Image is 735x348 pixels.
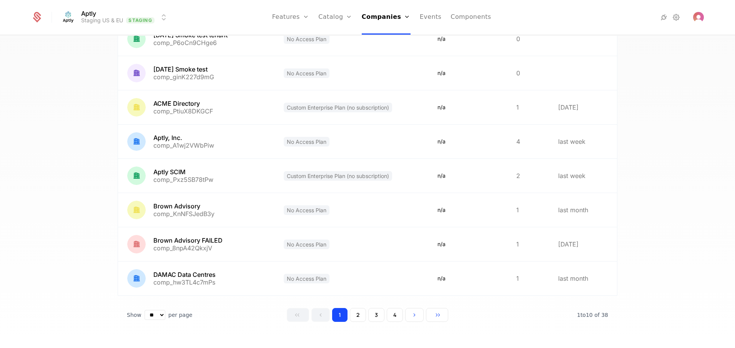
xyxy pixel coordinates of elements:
div: Staging US & EU [81,17,123,24]
button: Go to page 2 [350,308,366,322]
span: Show [127,311,141,319]
button: Go to page 1 [332,308,348,322]
img: 's logo [693,12,704,23]
a: Settings [672,13,681,22]
button: Go to last page [426,308,448,322]
a: Integrations [659,13,668,22]
span: Aptly [81,10,96,17]
button: Select environment [61,9,168,26]
div: Page navigation [287,308,448,322]
span: Staging [126,17,154,23]
button: Open user button [693,12,704,23]
select: Select page size [145,310,165,320]
button: Go to page 3 [368,308,384,322]
span: per page [168,311,193,319]
button: Go to page 4 [387,308,403,322]
span: 1 to 10 of [577,312,601,318]
button: Go to first page [287,308,309,322]
div: Table pagination [118,308,617,322]
button: Go to next page [405,308,424,322]
span: 38 [577,312,608,318]
button: Go to previous page [311,308,330,322]
img: Aptly [59,8,77,27]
